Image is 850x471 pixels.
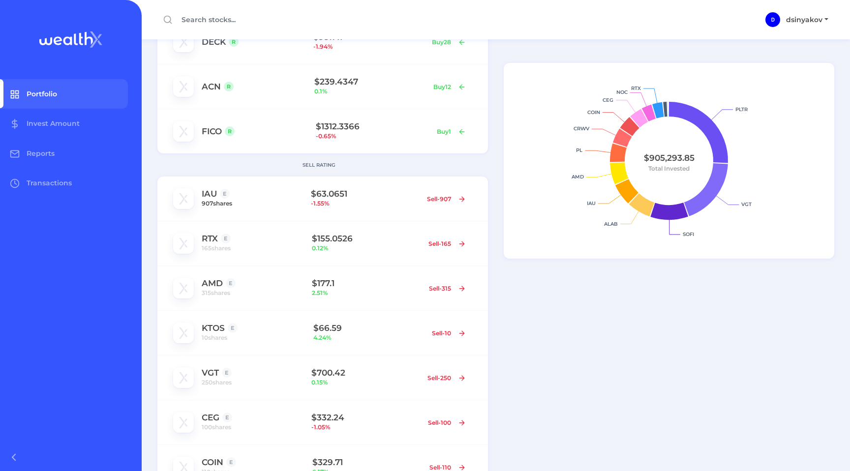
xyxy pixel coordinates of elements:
span: 0.15 % [311,378,421,387]
button: Sell-250 [421,370,472,385]
a: VGT [202,368,219,378]
a: DECK [202,37,226,47]
div: dsinyakov [765,12,780,27]
h1: $ 63.0651 [311,189,420,199]
div: E [226,457,236,467]
p: SELL RATING [142,161,496,169]
img: KTOS logo [173,323,194,343]
input: Search stocks... [157,11,429,29]
img: DECK logo [173,31,194,52]
span: 165 shares [202,243,231,253]
span: D [771,17,775,23]
h1: $ 1312.3366 [316,121,430,131]
text: VGT [741,201,752,207]
div: E [222,368,232,378]
button: Sell-315 [423,281,472,296]
div: E [222,412,232,422]
div: E [220,189,230,199]
img: CEG logo [173,412,194,433]
a: RTX [202,234,218,243]
button: Sell-907 [421,191,472,206]
span: -0.65 % [316,131,430,141]
a: ACN [202,82,221,91]
text: NOC [616,89,628,95]
h1: $ 177.1 [312,278,422,288]
img: AMD logo [173,278,194,298]
span: 0.1 % [314,87,427,96]
h1: $ 329.71 [312,457,423,467]
span: 10 shares [202,333,227,343]
button: Buy12 [427,79,472,94]
text: RTX [631,85,641,91]
img: RTX logo [173,233,194,254]
a: COIN [202,457,223,467]
text: COIN [587,109,600,116]
text: SOFI [683,231,694,237]
img: FICO logo [173,121,194,142]
span: dsinyakov [786,15,822,24]
span: Reports [27,149,55,158]
a: IAU [202,189,217,199]
div: R [224,82,234,91]
div: E [221,234,231,243]
span: 0.12 % [312,243,422,253]
text: CRWV [574,125,590,132]
span: 250 shares [202,378,232,387]
button: Sell-165 [422,236,472,251]
h1: $ 332.24 [311,412,421,422]
span: -1.55 % [311,199,420,208]
text: ALAB [604,221,618,227]
a: FICO [202,126,222,136]
img: VGT logo [173,367,194,388]
span: 4.24 % [313,333,425,343]
span: Invest Amount [27,119,80,128]
span: Portfolio [27,89,57,98]
text: PLTR [735,106,748,113]
span: -1.94 % [313,42,425,52]
h1: $ 239.4347 [314,77,427,87]
span: 907 shares [202,199,232,208]
text: AMD [571,174,584,180]
div: E [226,278,236,288]
button: Sell-100 [422,415,472,430]
button: Buy1 [430,124,472,139]
img: ACN logo [173,76,194,97]
button: Buy28 [425,34,472,50]
a: CEG [202,412,219,422]
button: dsinyakov [780,12,834,28]
h1: $ 155.0526 [312,234,422,243]
h1: $ 66.59 [313,323,425,333]
img: wealthX [39,31,102,48]
div: R [225,126,235,136]
span: -1.05 % [311,422,421,432]
span: 2.51 % [312,288,422,298]
div: E [228,323,238,333]
text: PL [576,147,582,153]
tspan: Total Invested [648,165,690,172]
h1: $ 700.42 [311,368,421,378]
text: CEG [603,97,613,103]
span: 100 shares [202,422,231,432]
a: AMD [202,278,223,288]
img: IAU logo [173,188,194,209]
span: 315 shares [202,288,230,298]
a: KTOS [202,323,225,333]
text: IAU [587,200,596,206]
div: R [229,37,239,47]
button: Sell-10 [425,325,472,341]
span: Transactions [27,178,72,187]
tspan: $905,293.85 [644,153,695,163]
